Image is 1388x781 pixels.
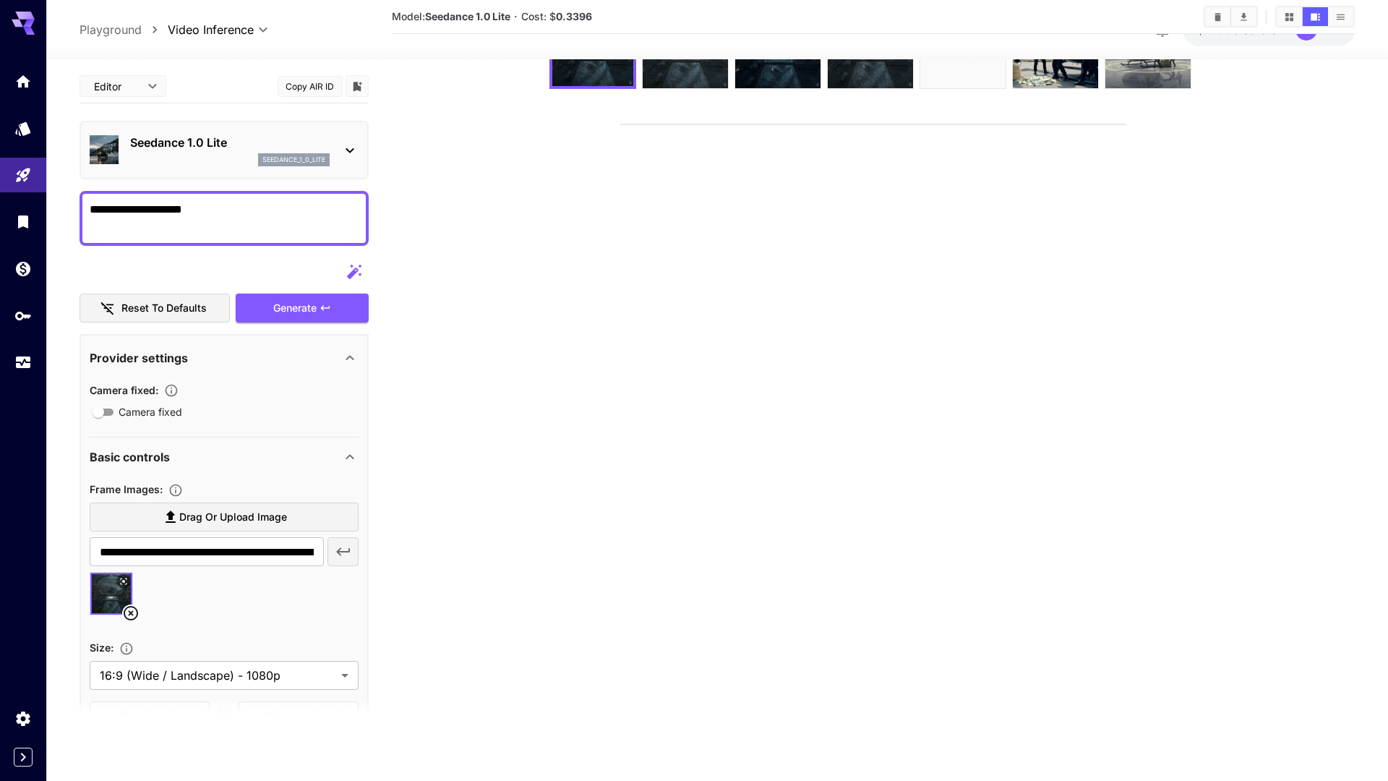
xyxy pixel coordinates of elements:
[14,72,32,90] div: Home
[14,166,32,184] div: Playground
[351,77,364,95] button: Add to library
[90,483,163,495] span: Frame Images :
[179,508,287,526] span: Drag or upload image
[90,440,359,474] div: Basic controls
[94,79,139,94] span: Editor
[278,76,343,97] button: Copy AIR ID
[90,349,188,367] p: Provider settings
[80,21,142,38] a: Playground
[80,294,230,323] button: Reset to defaults
[1231,7,1256,26] button: Download All
[425,10,510,22] b: Seedance 1.0 Lite
[14,307,32,325] div: API Keys
[90,128,359,172] div: Seedance 1.0 Liteseedance_1_0_lite
[262,155,325,165] p: seedance_1_0_lite
[1204,6,1258,27] div: Clear AllDownload All
[100,667,335,684] span: 16:9 (Wide / Landscape) - 1080p
[14,709,32,727] div: Settings
[113,641,140,656] button: Adjust the dimensions of the generated image by specifying its width and height in pixels, or sel...
[14,354,32,372] div: Usage
[1197,24,1233,36] span: $12.98
[236,294,369,323] button: Generate
[130,134,330,151] p: Seedance 1.0 Lite
[90,448,170,466] p: Basic controls
[1233,24,1284,36] span: credits left
[14,748,33,767] button: Expand sidebar
[90,641,113,654] span: Size :
[163,483,189,498] button: Upload frame images.
[168,21,254,38] span: Video Inference
[14,119,32,137] div: Models
[1303,7,1328,26] button: Show media in video view
[90,384,158,396] span: Camera fixed :
[80,21,168,38] nav: breadcrumb
[90,341,359,375] div: Provider settings
[1328,7,1353,26] button: Show media in list view
[14,260,32,278] div: Wallet
[514,8,518,25] p: ·
[90,503,359,532] label: Drag or upload image
[273,299,317,317] span: Generate
[14,213,32,231] div: Library
[1275,6,1355,27] div: Show media in grid viewShow media in video viewShow media in list view
[556,10,592,22] b: 0.3396
[1277,7,1302,26] button: Show media in grid view
[1205,7,1230,26] button: Clear All
[521,10,592,22] span: Cost: $
[392,10,510,22] span: Model:
[119,404,182,419] span: Camera fixed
